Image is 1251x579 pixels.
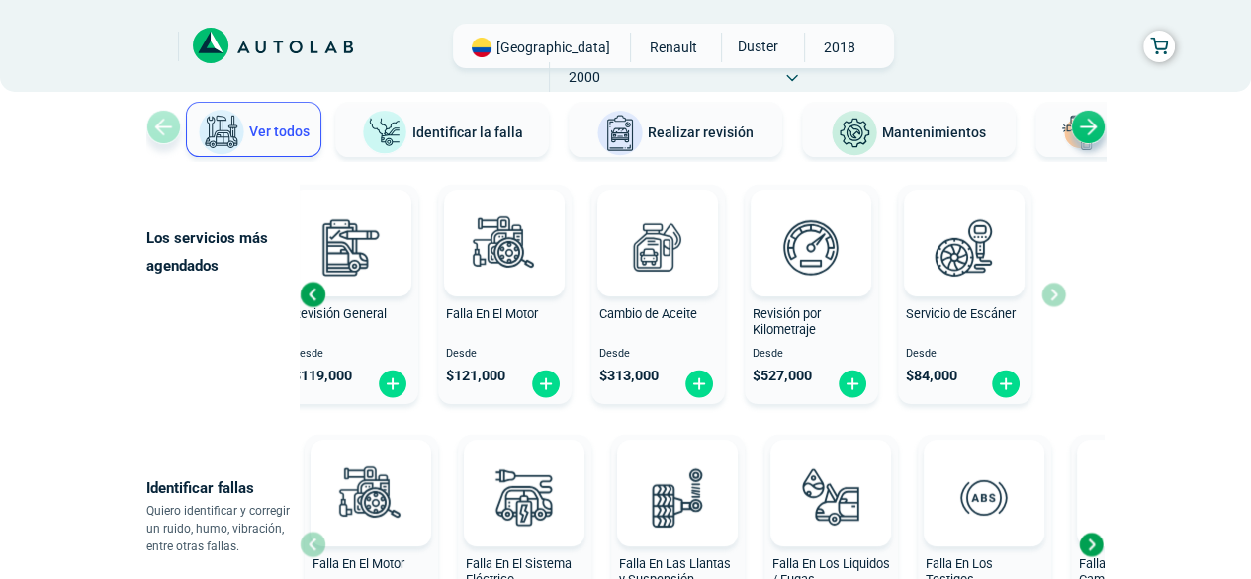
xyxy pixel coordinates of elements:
[745,185,878,404] button: Revisión por Kilometraje Desde $527,000
[198,109,245,156] img: Ver todos
[293,348,410,361] span: Desde
[377,369,408,399] img: fi_plus-circle2.svg
[446,306,538,321] span: Falla En El Motor
[935,194,994,253] img: AD0BCuuxAAAAAElFTkSuQmCC
[990,369,1022,399] img: fi_plus-circle2.svg
[802,102,1016,157] button: Mantenimientos
[683,369,715,399] img: fi_plus-circle2.svg
[335,102,549,157] button: Identificar la falla
[569,102,782,157] button: Realizar revisión
[787,454,874,540] img: diagnostic_gota-de-sangre-v3.svg
[614,204,701,290] img: cambio_de_aceite-v3.svg
[628,194,687,253] img: AD0BCuuxAAAAAElFTkSuQmCC
[530,369,562,399] img: fi_plus-circle2.svg
[722,33,792,60] span: DUSTER
[599,368,659,384] span: $ 313,000
[308,204,395,290] img: revision_general-v3.svg
[648,444,707,503] img: AD0BCuuxAAAAAElFTkSuQmCC
[412,124,523,139] span: Identificar la falla
[921,204,1008,290] img: escaner-v3.svg
[550,62,620,92] span: 2000
[461,204,548,290] img: diagnostic_engine-v3.svg
[753,368,812,384] span: $ 527,000
[596,110,644,157] img: Realizar revisión
[831,110,878,157] img: Mantenimientos
[906,368,957,384] span: $ 84,000
[599,306,697,321] span: Cambio de Aceite
[954,444,1014,503] img: AD0BCuuxAAAAAElFTkSuQmCC
[249,124,310,139] span: Ver todos
[634,454,721,540] img: diagnostic_suspension-v3.svg
[1094,454,1181,540] img: diagnostic_caja-de-cambios-v3.svg
[639,33,709,62] span: RENAULT
[285,185,418,404] button: Revisión General Desde $119,000
[906,348,1024,361] span: Desde
[801,444,860,503] img: AD0BCuuxAAAAAElFTkSuQmCC
[341,444,401,503] img: AD0BCuuxAAAAAElFTkSuQmCC
[327,454,414,540] img: diagnostic_engine-v3.svg
[1056,110,1104,157] img: Latonería y Pintura
[438,185,572,404] button: Falla En El Motor Desde $121,000
[753,348,870,361] span: Desde
[496,38,610,57] span: [GEOGRAPHIC_DATA]
[481,454,568,540] img: diagnostic_bombilla-v3.svg
[146,502,300,555] p: Quiero identificar y corregir un ruido, humo, vibración, entre otras fallas.
[361,110,408,156] img: Identificar la falla
[1071,110,1106,144] div: Next slide
[293,306,387,321] span: Revisión General
[767,204,854,290] img: revision_por_kilometraje-v3.svg
[753,306,821,338] span: Revisión por Kilometraje
[906,306,1016,321] span: Servicio de Escáner
[472,38,491,57] img: Flag of COLOMBIA
[898,185,1031,404] button: Servicio de Escáner Desde $84,000
[475,194,534,253] img: AD0BCuuxAAAAAElFTkSuQmCC
[146,474,300,502] p: Identificar fallas
[805,33,875,62] span: 2018
[313,556,404,571] span: Falla En El Motor
[1076,530,1106,559] div: Next slide
[298,280,327,309] div: Previous slide
[446,368,505,384] span: $ 121,000
[494,444,554,503] img: AD0BCuuxAAAAAElFTkSuQmCC
[186,102,321,157] button: Ver todos
[146,224,300,280] p: Los servicios más agendados
[940,454,1028,540] img: diagnostic_diagnostic_abs-v3.svg
[446,348,564,361] span: Desde
[837,369,868,399] img: fi_plus-circle2.svg
[599,348,717,361] span: Desde
[591,185,725,404] button: Cambio de Aceite Desde $313,000
[781,194,841,253] img: AD0BCuuxAAAAAElFTkSuQmCC
[321,194,381,253] img: AD0BCuuxAAAAAElFTkSuQmCC
[293,368,352,384] span: $ 119,000
[648,124,754,140] span: Realizar revisión
[882,124,986,140] span: Mantenimientos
